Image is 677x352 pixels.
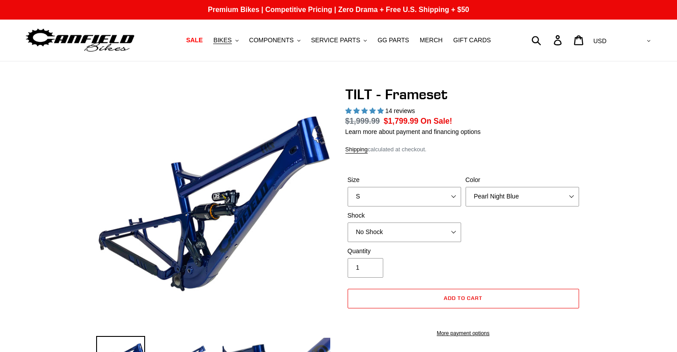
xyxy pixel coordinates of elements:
span: BIKES [213,36,231,44]
a: Learn more about payment and financing options [345,128,481,135]
a: GIFT CARDS [449,34,495,46]
span: 14 reviews [385,107,415,114]
a: GG PARTS [373,34,413,46]
label: Size [348,175,461,185]
span: 5.00 stars [345,107,385,114]
label: Quantity [348,247,461,256]
label: Shock [348,211,461,220]
button: COMPONENTS [245,34,305,46]
button: Add to cart [348,289,579,308]
a: Shipping [345,146,368,154]
label: Color [466,175,579,185]
span: On Sale! [421,115,452,127]
span: Add to cart [444,295,482,301]
a: SALE [182,34,207,46]
input: Search [536,30,559,50]
span: MERCH [420,36,442,44]
span: $1,799.99 [384,117,418,125]
span: GIFT CARDS [453,36,491,44]
span: GG PARTS [377,36,409,44]
a: More payment options [348,329,579,337]
span: COMPONENTS [249,36,294,44]
span: SALE [186,36,203,44]
img: TILT - Frameset [98,88,330,320]
span: SERVICE PARTS [311,36,360,44]
button: SERVICE PARTS [307,34,371,46]
h1: TILT - Frameset [345,86,581,103]
div: calculated at checkout. [345,145,581,154]
button: BIKES [209,34,243,46]
s: $1,999.99 [345,117,380,125]
a: MERCH [415,34,447,46]
img: Canfield Bikes [24,26,136,54]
